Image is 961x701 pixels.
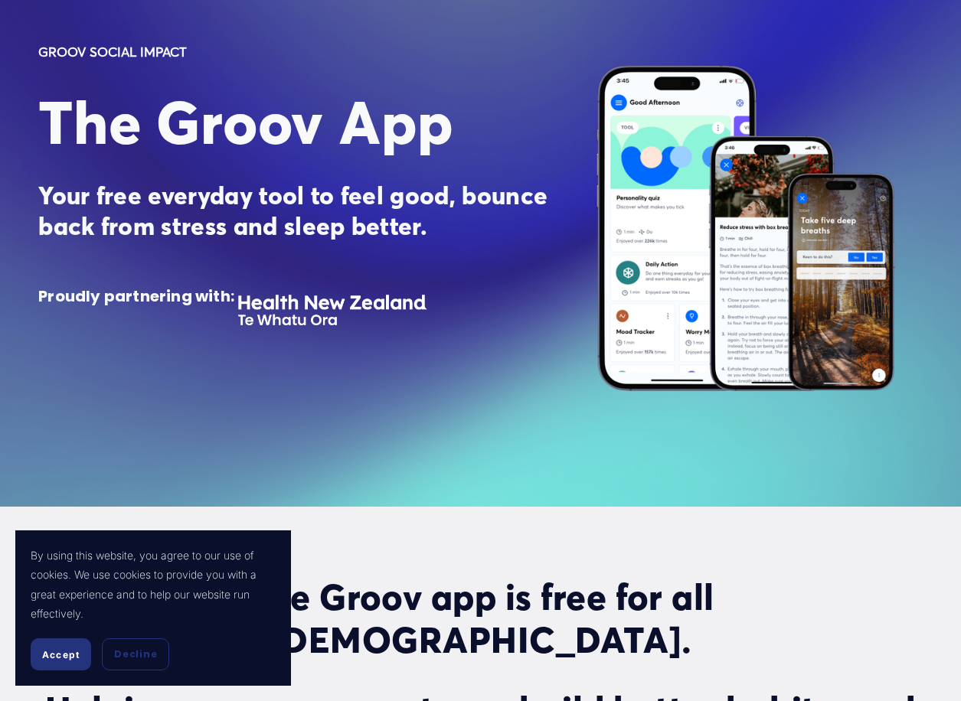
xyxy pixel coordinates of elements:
span: Accept [42,649,80,660]
h2: The Groov app is free for all [DEMOGRAPHIC_DATA]. [38,575,923,662]
strong: Your free everyday tool to feel good, bounce back from stress and sleep better. [38,181,554,241]
span: Decline [114,647,157,661]
p: By using this website, you agree to our use of cookies. We use cookies to provide you with a grea... [31,546,276,623]
button: Decline [102,638,169,670]
section: Cookie banner [15,530,291,686]
button: Accept [31,638,91,670]
strong: GROOV SOCIAL IMPACT [38,44,187,60]
span: The Groov App [38,86,454,159]
strong: Proudly partnering with: [38,285,234,307]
